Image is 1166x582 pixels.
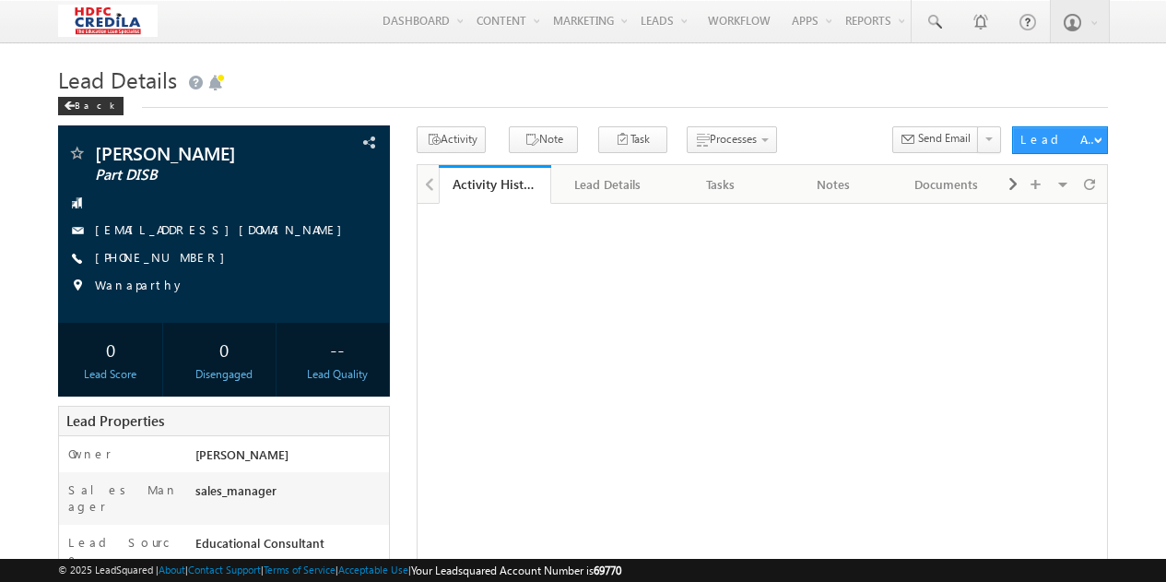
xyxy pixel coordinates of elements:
span: [PERSON_NAME] [95,144,299,162]
a: About [159,564,185,576]
div: Documents [905,173,987,196]
div: sales_manager [191,481,389,507]
div: Lead Details [566,173,648,196]
div: Notes [793,173,875,196]
span: Processes [710,132,757,146]
button: Send Email [892,126,979,153]
a: Documents [890,165,1004,204]
span: Wanaparthy [95,277,185,295]
a: [PHONE_NUMBER] [95,249,234,265]
span: Your Leadsquared Account Number is [411,564,621,577]
a: Back [58,96,133,112]
a: [EMAIL_ADDRESS][DOMAIN_NAME] [95,221,351,237]
div: 0 [176,332,271,366]
a: Notes [778,165,891,204]
a: Activity History [439,165,552,204]
label: Lead Source [68,534,179,567]
a: Tasks [665,165,778,204]
div: -- [289,332,384,366]
div: Lead Quality [289,366,384,383]
span: 69770 [594,564,621,577]
div: Back [58,97,124,115]
span: Send Email [918,130,971,147]
span: Part DISB [95,166,299,184]
a: Contact Support [188,564,261,576]
div: Educational Consultant [191,534,389,560]
div: Lead Score [63,366,158,383]
a: Terms of Service [264,564,336,576]
a: Acceptable Use [338,564,408,576]
label: Sales Manager [68,481,179,515]
span: Lead Details [58,65,177,94]
div: Activity History [453,175,538,193]
span: © 2025 LeadSquared | | | | | [58,562,621,579]
label: Owner [68,445,112,462]
img: Custom Logo [58,5,157,37]
span: [PERSON_NAME] [195,446,289,462]
button: Note [509,126,578,153]
button: Processes [687,126,777,153]
li: Activity History [439,165,552,202]
button: Activity [417,126,486,153]
div: 0 [63,332,158,366]
div: Disengaged [176,366,271,383]
a: Lead Details [551,165,665,204]
div: Lead Actions [1020,131,1099,148]
span: Lead Properties [66,411,164,430]
div: Tasks [679,173,761,196]
button: Lead Actions [1012,126,1107,154]
button: Task [598,126,667,153]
